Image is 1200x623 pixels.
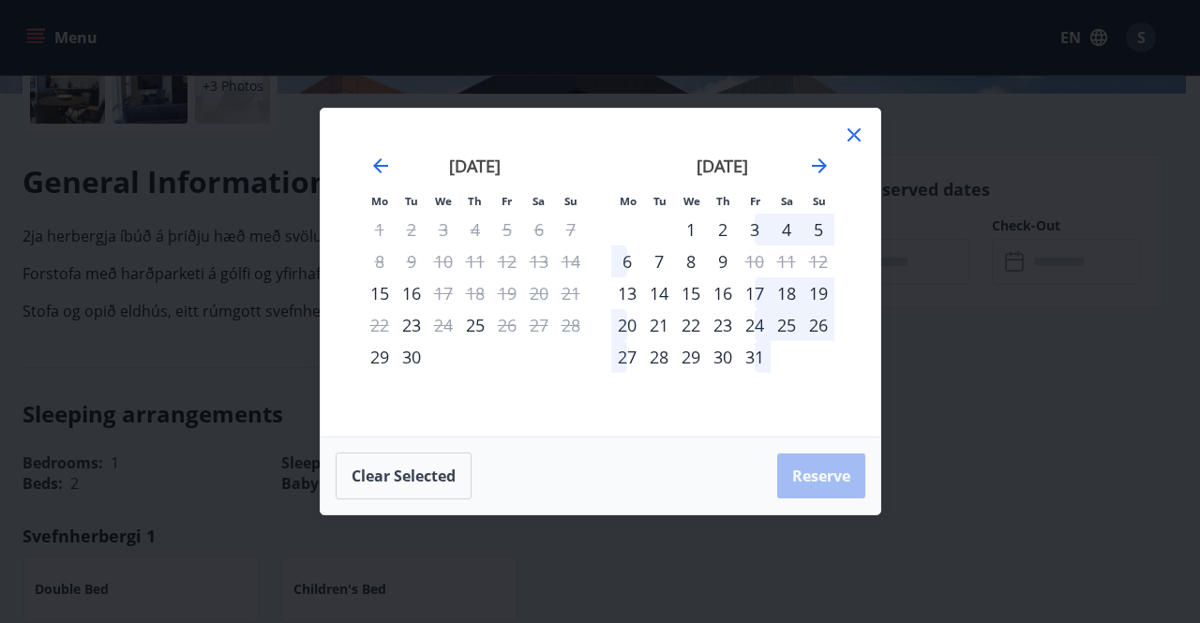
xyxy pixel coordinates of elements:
[750,194,760,208] small: Fr
[459,214,491,245] td: Not available. Thursday, September 4, 2025
[396,277,427,309] div: 16
[771,309,802,341] td: Choose Saturday, October 25, 2025 as your check-in date. It’s available.
[643,341,675,373] div: 28
[739,214,771,245] td: Choose Friday, October 3, 2025 as your check-in date. It’s available.
[739,277,771,309] div: 17
[808,155,831,177] div: Move forward to switch to the next month.
[555,277,587,309] td: Not available. Sunday, September 21, 2025
[771,245,802,277] td: Not available. Saturday, October 11, 2025
[369,155,392,177] div: Move backward to switch to the previous month.
[716,194,730,208] small: Th
[653,194,667,208] small: Tu
[491,309,523,341] div: Only check out available
[643,277,675,309] div: 14
[707,309,739,341] td: Choose Thursday, October 23, 2025 as your check-in date. It’s available.
[697,155,748,177] strong: [DATE]
[707,309,739,341] div: 23
[675,309,707,341] td: Choose Wednesday, October 22, 2025 as your check-in date. It’s available.
[675,341,707,373] div: 29
[502,194,512,208] small: Fr
[707,214,739,245] td: Choose Thursday, October 2, 2025 as your check-in date. It’s available.
[802,245,834,277] td: Not available. Sunday, October 12, 2025
[802,309,834,341] td: Choose Sunday, October 26, 2025 as your check-in date. It’s available.
[491,214,523,245] td: Not available. Friday, September 5, 2025
[491,277,523,309] td: Not available. Friday, September 19, 2025
[611,309,643,341] div: 20
[802,214,834,245] td: Choose Sunday, October 5, 2025 as your check-in date. It’s available.
[459,277,491,309] td: Not available. Thursday, September 18, 2025
[523,277,555,309] td: Not available. Saturday, September 20, 2025
[427,214,459,245] td: Not available. Wednesday, September 3, 2025
[802,309,834,341] div: 26
[611,341,643,373] div: 27
[739,309,771,341] td: Choose Friday, October 24, 2025 as your check-in date. It’s available.
[364,309,396,341] td: Not available. Monday, September 22, 2025
[491,309,523,341] td: Not available. Friday, September 26, 2025
[707,341,739,373] td: Choose Thursday, October 30, 2025 as your check-in date. It’s available.
[771,214,802,245] td: Choose Saturday, October 4, 2025 as your check-in date. It’s available.
[523,245,555,277] td: Not available. Saturday, September 13, 2025
[611,245,643,277] td: Choose Monday, October 6, 2025 as your check-in date. It’s available.
[364,277,396,309] div: Only check in available
[459,309,491,341] td: Choose Thursday, September 25, 2025 as your check-in date. It’s available.
[739,277,771,309] td: Choose Friday, October 17, 2025 as your check-in date. It’s available.
[643,245,675,277] td: Choose Tuesday, October 7, 2025 as your check-in date. It’s available.
[675,309,707,341] div: 22
[336,452,472,499] button: Clear selected
[459,309,491,341] div: Only check in available
[396,277,427,309] td: Choose Tuesday, September 16, 2025 as your check-in date. It’s available.
[739,341,771,373] td: Choose Friday, October 31, 2025 as your check-in date. It’s available.
[449,155,501,177] strong: [DATE]
[802,277,834,309] div: 19
[813,194,826,208] small: Su
[427,309,459,341] div: Only check out available
[739,245,771,277] td: Not available. Friday, October 10, 2025
[643,309,675,341] td: Choose Tuesday, October 21, 2025 as your check-in date. It’s available.
[371,194,388,208] small: Mo
[396,341,427,373] td: Choose Tuesday, September 30, 2025 as your check-in date. It’s available.
[427,277,459,309] td: Not available. Wednesday, September 17, 2025
[611,245,643,277] div: 6
[427,309,459,341] td: Not available. Wednesday, September 24, 2025
[675,214,707,245] td: Choose Wednesday, October 1, 2025 as your check-in date. It’s available.
[683,194,700,208] small: We
[771,309,802,341] div: 25
[707,214,739,245] div: 2
[643,277,675,309] td: Choose Tuesday, October 14, 2025 as your check-in date. It’s available.
[555,214,587,245] td: Not available. Sunday, September 7, 2025
[405,194,418,208] small: Tu
[611,309,643,341] td: Choose Monday, October 20, 2025 as your check-in date. It’s available.
[739,214,771,245] div: 3
[468,194,482,208] small: Th
[491,245,523,277] td: Not available. Friday, September 12, 2025
[771,214,802,245] div: 4
[396,309,427,341] div: Only check in available
[611,277,643,309] div: Only check in available
[427,245,459,277] td: Not available. Wednesday, September 10, 2025
[611,277,643,309] td: Choose Monday, October 13, 2025 as your check-in date. It’s available.
[364,341,396,373] td: Choose Monday, September 29, 2025 as your check-in date. It’s available.
[707,245,739,277] div: 9
[675,245,707,277] div: 8
[739,245,771,277] div: Only check out available
[555,245,587,277] td: Not available. Sunday, September 14, 2025
[771,277,802,309] td: Choose Saturday, October 18, 2025 as your check-in date. It’s available.
[643,341,675,373] td: Choose Tuesday, October 28, 2025 as your check-in date. It’s available.
[771,277,802,309] div: 18
[396,214,427,245] td: Not available. Tuesday, September 2, 2025
[620,194,637,208] small: Mo
[707,277,739,309] div: 16
[707,341,739,373] div: 30
[739,309,771,341] div: 24
[364,277,396,309] td: Choose Monday, September 15, 2025 as your check-in date. It’s available.
[364,214,396,245] td: Not available. Monday, September 1, 2025
[675,277,707,309] td: Choose Wednesday, October 15, 2025 as your check-in date. It’s available.
[396,245,427,277] td: Not available. Tuesday, September 9, 2025
[739,341,771,373] div: 31
[435,194,452,208] small: We
[643,309,675,341] div: 21
[564,194,577,208] small: Su
[364,341,396,373] div: Only check in available
[396,309,427,341] td: Choose Tuesday, September 23, 2025 as your check-in date. It’s available.
[523,214,555,245] td: Not available. Saturday, September 6, 2025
